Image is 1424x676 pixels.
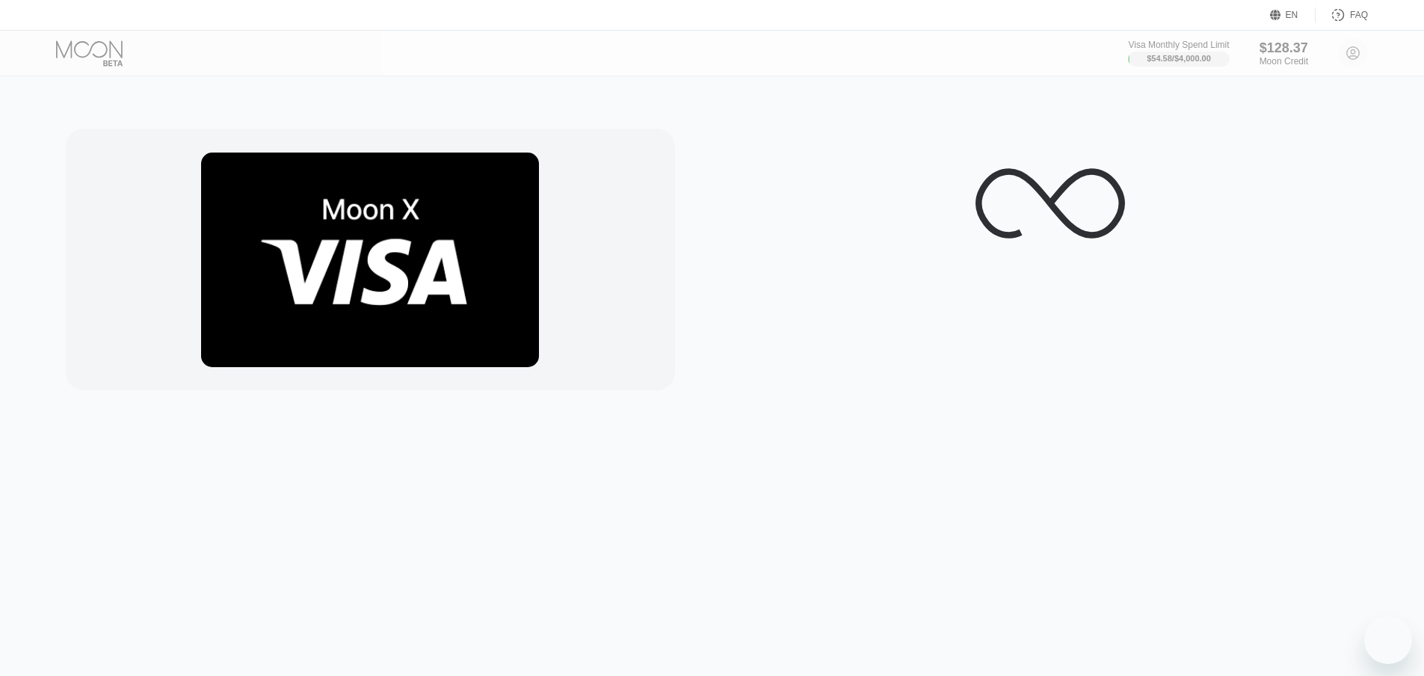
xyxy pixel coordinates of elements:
[1350,10,1368,20] div: FAQ
[1364,616,1412,664] iframe: Button to launch messaging window
[1128,40,1229,67] div: Visa Monthly Spend Limit$54.58/$4,000.00
[1286,10,1298,20] div: EN
[1128,40,1229,50] div: Visa Monthly Spend Limit
[1270,7,1316,22] div: EN
[1147,54,1211,63] div: $54.58 / $4,000.00
[1316,7,1368,22] div: FAQ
